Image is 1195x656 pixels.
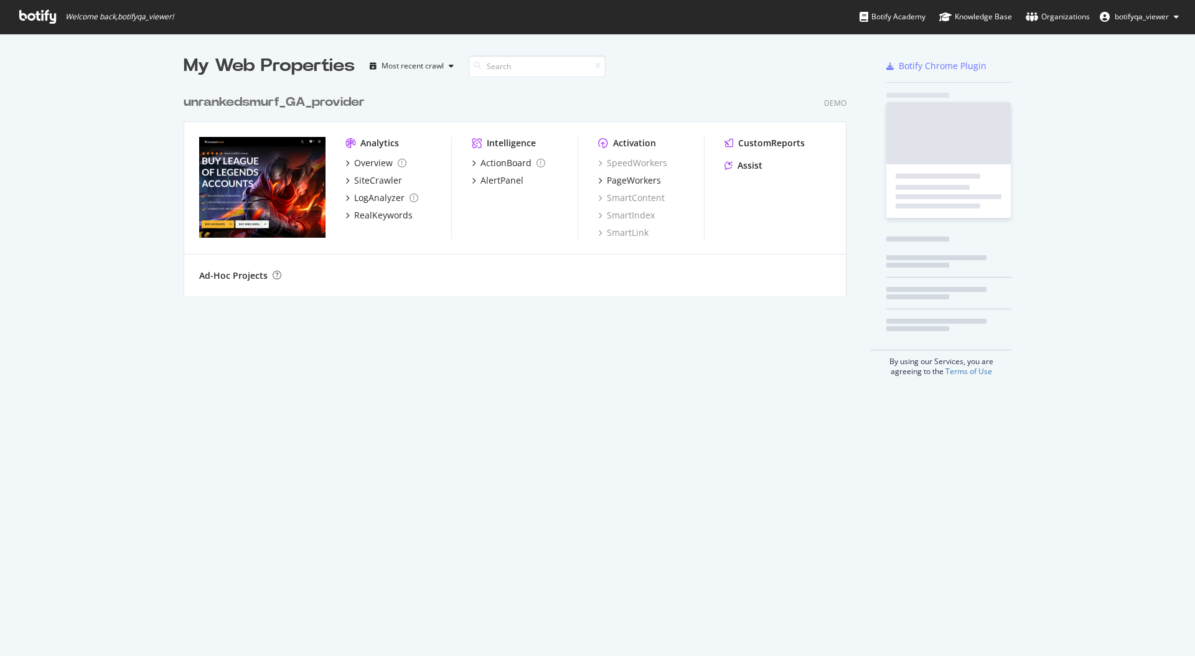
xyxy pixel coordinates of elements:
[598,209,655,222] a: SmartIndex
[472,157,545,169] a: ActionBoard
[824,98,846,108] div: Demo
[886,60,986,72] a: Botify Chrome Plugin
[184,93,365,111] div: unrankedsmurf_GA_provider
[354,192,405,204] div: LogAnalyzer
[738,137,805,149] div: CustomReports
[184,54,355,78] div: My Web Properties
[1115,11,1169,22] span: botifyqa_viewer
[65,12,174,22] span: Welcome back, botifyqa_viewer !
[345,192,418,204] a: LogAnalyzer
[365,56,459,76] button: Most recent crawl
[199,137,326,238] img: unrankedsmurf_GA_provider
[345,157,406,169] a: Overview
[871,350,1011,377] div: By using our Services, you are agreeing to the
[899,60,986,72] div: Botify Chrome Plugin
[724,159,762,172] a: Assist
[487,137,536,149] div: Intelligence
[184,78,856,296] div: grid
[354,174,402,187] div: SiteCrawler
[939,11,1012,23] div: Knowledge Base
[607,174,661,187] div: PageWorkers
[598,157,667,169] a: SpeedWorkers
[480,157,532,169] div: ActionBoard
[738,159,762,172] div: Assist
[472,174,523,187] a: AlertPanel
[860,11,926,23] div: Botify Academy
[354,209,413,222] div: RealKeywords
[354,157,393,169] div: Overview
[469,55,606,77] input: Search
[945,366,992,377] a: Terms of Use
[184,93,370,111] a: unrankedsmurf_GA_provider
[598,227,649,239] a: SmartLink
[598,192,665,204] a: SmartContent
[345,174,402,187] a: SiteCrawler
[480,174,523,187] div: AlertPanel
[1026,11,1090,23] div: Organizations
[345,209,413,222] a: RealKeywords
[1090,7,1189,27] button: botifyqa_viewer
[360,137,399,149] div: Analytics
[199,269,268,282] div: Ad-Hoc Projects
[382,62,444,70] div: Most recent crawl
[724,137,805,149] a: CustomReports
[613,137,656,149] div: Activation
[598,174,661,187] a: PageWorkers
